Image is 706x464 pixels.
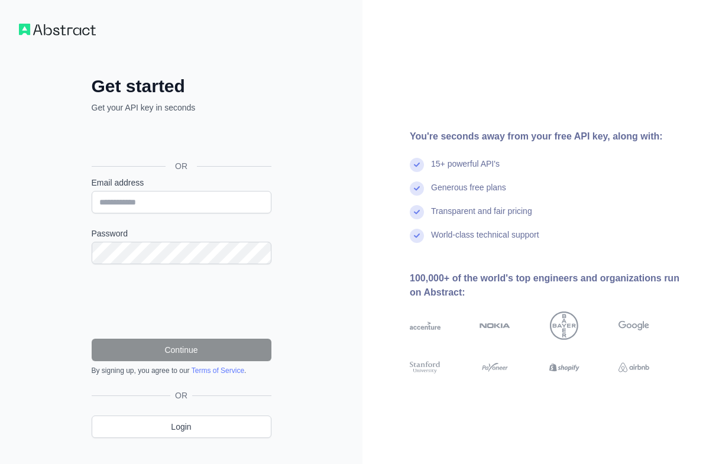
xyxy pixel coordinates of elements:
iframe: Sign in with Google Button [86,126,275,152]
img: bayer [550,312,578,340]
button: Continue [92,339,271,361]
div: You're seconds away from your free API key, along with: [410,129,687,144]
img: nokia [480,312,510,340]
img: stanford university [410,360,441,375]
div: Transparent and fair pricing [431,205,532,229]
img: google [618,312,649,340]
span: OR [166,160,197,172]
img: shopify [549,360,580,375]
div: Generous free plans [431,181,506,205]
div: 15+ powerful API's [431,158,500,181]
label: Email address [92,177,271,189]
label: Password [92,228,271,239]
img: Workflow [19,24,96,35]
a: Login [92,416,271,438]
span: OR [170,390,192,401]
div: Sign in with Google. Opens in new tab [92,126,269,152]
p: Get your API key in seconds [92,102,271,113]
div: World-class technical support [431,229,539,252]
iframe: reCAPTCHA [92,278,271,325]
img: payoneer [480,360,510,375]
img: check mark [410,181,424,196]
a: Terms of Service [192,366,244,375]
img: check mark [410,229,424,243]
div: 100,000+ of the world's top engineers and organizations run on Abstract: [410,271,687,300]
h2: Get started [92,76,271,97]
img: check mark [410,158,424,172]
div: By signing up, you agree to our . [92,366,271,375]
img: accenture [410,312,441,340]
img: airbnb [618,360,649,375]
img: check mark [410,205,424,219]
